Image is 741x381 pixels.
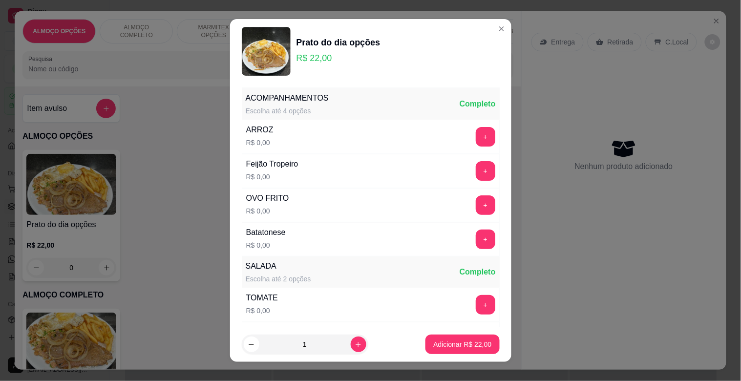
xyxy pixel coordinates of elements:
[242,27,291,76] img: product-image
[460,266,496,278] div: Completo
[494,21,509,37] button: Close
[425,335,499,354] button: Adicionar R$ 22,00
[246,192,289,204] div: OVO FRITO
[246,106,329,116] div: Escolha até 4 opções
[246,158,298,170] div: Feijão Tropeiro
[246,138,274,148] p: R$ 0,00
[246,306,278,316] p: R$ 0,00
[476,161,495,181] button: add
[246,92,329,104] div: ACOMPANHAMENTOS
[246,292,278,304] div: TOMATE
[476,295,495,315] button: add
[246,227,286,238] div: Batatonese
[246,124,274,136] div: ARROZ
[246,274,311,284] div: Escolha até 2 opções
[296,36,381,49] div: Prato do dia opções
[246,240,286,250] p: R$ 0,00
[433,339,491,349] p: Adicionar R$ 22,00
[246,260,311,272] div: SALADA
[296,51,381,65] p: R$ 22,00
[351,337,366,352] button: increase-product-quantity
[246,172,298,182] p: R$ 0,00
[246,326,300,338] div: Salada Tropical
[476,230,495,249] button: add
[244,337,259,352] button: decrease-product-quantity
[476,127,495,147] button: add
[246,206,289,216] p: R$ 0,00
[460,98,496,110] div: Completo
[476,195,495,215] button: add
